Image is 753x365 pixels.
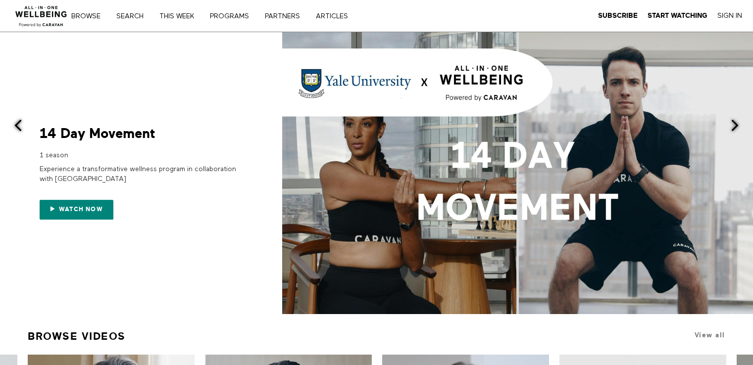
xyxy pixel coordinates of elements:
[648,11,707,20] a: Start Watching
[717,11,742,20] a: Sign In
[206,13,259,20] a: PROGRAMS
[598,11,638,20] a: Subscribe
[261,13,310,20] a: PARTNERS
[28,326,126,347] a: Browse Videos
[695,331,725,339] a: View all
[156,13,204,20] a: THIS WEEK
[78,11,368,21] nav: Primary
[648,12,707,19] strong: Start Watching
[598,12,638,19] strong: Subscribe
[312,13,358,20] a: ARTICLES
[113,13,154,20] a: Search
[68,13,111,20] a: Browse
